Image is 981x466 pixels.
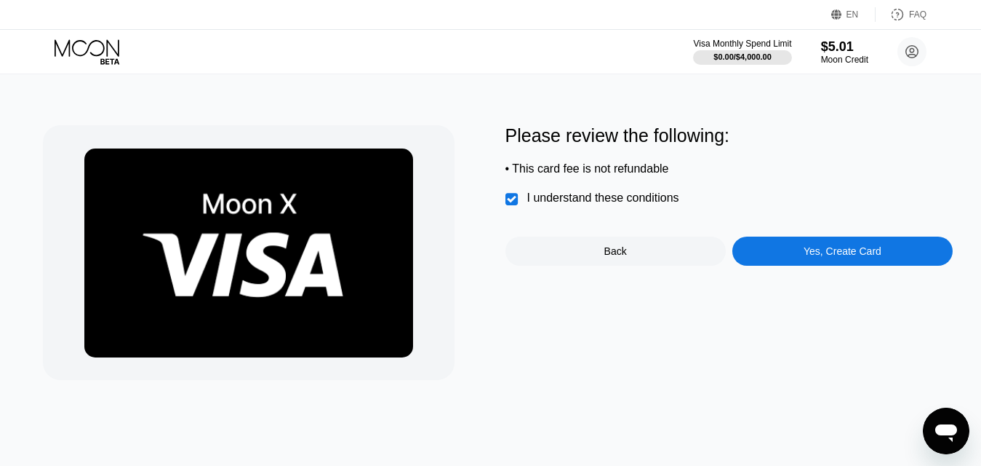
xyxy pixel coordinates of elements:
div: I understand these conditions [527,191,679,205]
div: Yes, Create Card [804,245,881,257]
div:  [505,192,520,207]
div: Please review the following: [505,125,953,146]
div: Yes, Create Card [732,237,953,266]
div: Back [505,237,726,266]
div: $5.01 [821,39,868,55]
div: Visa Monthly Spend Limit [693,39,791,49]
div: FAQ [876,7,926,22]
div: Back [604,245,627,257]
div: EN [831,7,876,22]
div: $0.00 / $4,000.00 [713,52,772,61]
div: Moon Credit [821,55,868,65]
div: Visa Monthly Spend Limit$0.00/$4,000.00 [693,39,791,65]
div: • This card fee is not refundable [505,162,953,175]
iframe: Button to launch messaging window [923,408,969,454]
div: $5.01Moon Credit [821,39,868,65]
div: EN [846,9,859,20]
div: FAQ [909,9,926,20]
